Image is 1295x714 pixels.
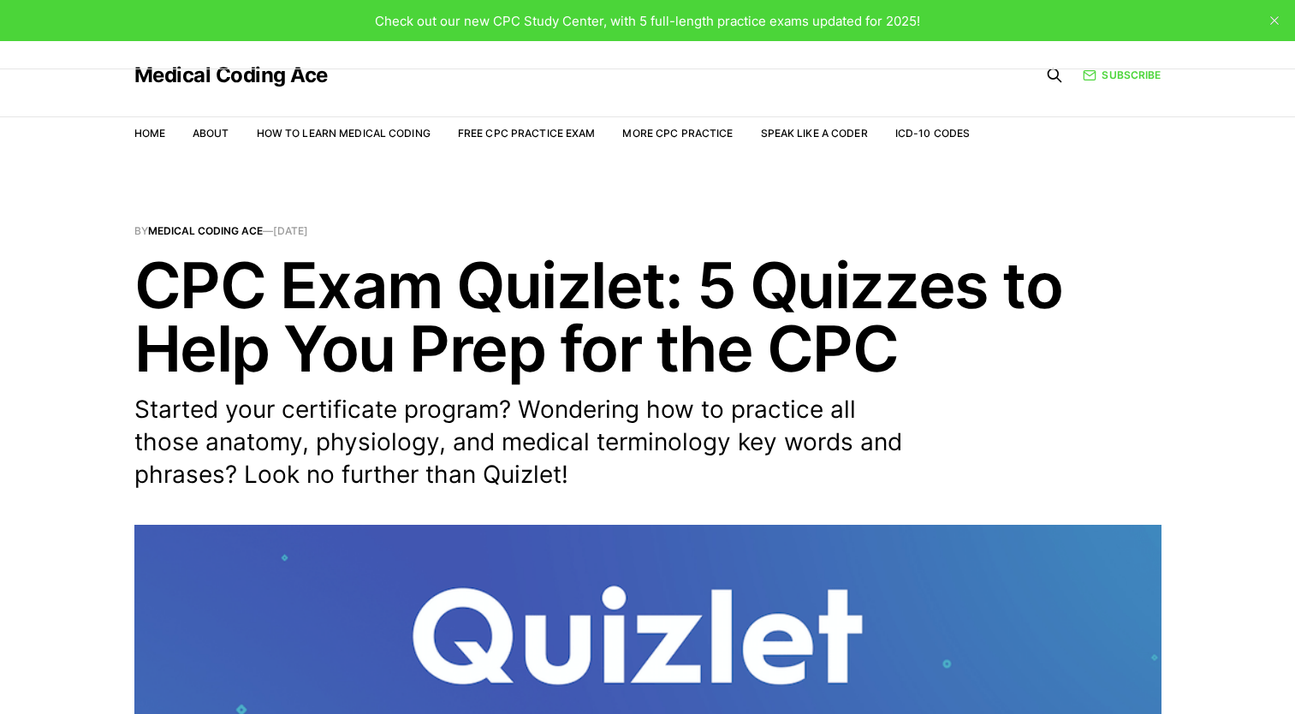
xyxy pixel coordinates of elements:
span: Check out our new CPC Study Center, with 5 full-length practice exams updated for 2025! [375,13,920,29]
button: close [1261,7,1288,34]
a: Speak Like a Coder [761,127,868,140]
h1: CPC Exam Quizlet: 5 Quizzes to Help You Prep for the CPC [134,253,1161,380]
a: Medical Coding Ace [134,65,328,86]
iframe: portal-trigger [1016,630,1295,714]
time: [DATE] [273,224,308,237]
a: Medical Coding Ace [148,224,263,237]
a: Free CPC Practice Exam [458,127,596,140]
a: More CPC Practice [622,127,733,140]
a: ICD-10 Codes [895,127,970,140]
a: About [193,127,229,140]
a: Subscribe [1083,67,1161,83]
a: Home [134,127,165,140]
span: By — [134,226,1161,236]
a: How to Learn Medical Coding [257,127,431,140]
p: Started your certificate program? Wondering how to practice all those anatomy, physiology, and me... [134,394,922,491]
